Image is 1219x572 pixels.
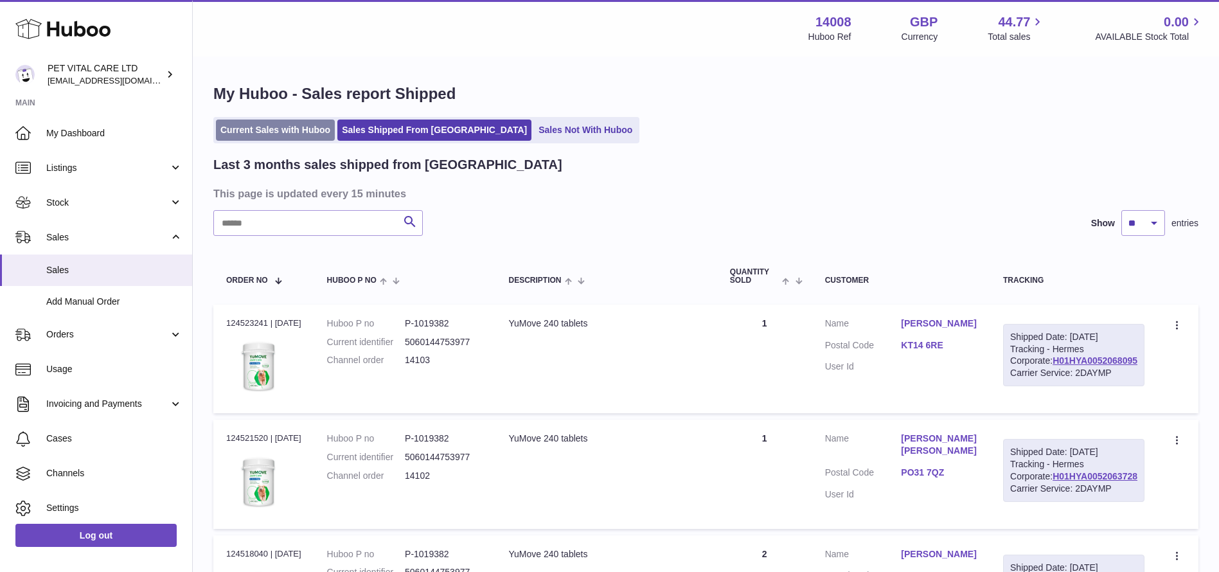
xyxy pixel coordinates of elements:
div: Tracking - Hermes Corporate: [1003,439,1144,502]
dt: Name [825,548,902,564]
a: PO31 7QZ [901,467,977,479]
span: Sales [46,264,182,276]
span: Invoicing and Payments [46,398,169,410]
dt: Huboo P no [327,548,405,560]
img: petvitalcare@gmail.com [15,65,35,84]
strong: 14008 [815,13,851,31]
a: [PERSON_NAME] [901,548,977,560]
span: Description [508,276,561,285]
a: 44.77 Total sales [988,13,1045,43]
dt: Postal Code [825,339,902,355]
div: Shipped Date: [DATE] [1010,331,1137,343]
a: Sales Not With Huboo [534,120,637,141]
a: 0.00 AVAILABLE Stock Total [1095,13,1204,43]
dt: Name [825,433,902,460]
span: Listings [46,162,169,174]
dd: 5060144753977 [405,336,483,348]
dd: P-1019382 [405,548,483,560]
a: H01HYA0052068095 [1053,355,1137,366]
div: Customer [825,276,977,285]
dd: 14103 [405,354,483,366]
span: Order No [226,276,268,285]
div: 124518040 | [DATE] [226,548,301,560]
span: My Dashboard [46,127,182,139]
div: YuMove 240 tablets [508,317,704,330]
span: Sales [46,231,169,244]
a: Log out [15,524,177,547]
div: 124521520 | [DATE] [226,433,301,444]
span: [EMAIL_ADDRESS][DOMAIN_NAME] [48,75,189,85]
a: [PERSON_NAME] [PERSON_NAME] [901,433,977,457]
a: [PERSON_NAME] [901,317,977,330]
h1: My Huboo - Sales report Shipped [213,84,1198,104]
label: Show [1091,217,1115,229]
div: Currency [902,31,938,43]
dt: Channel order [327,354,405,366]
span: Total sales [988,31,1045,43]
dt: User Id [825,361,902,373]
h2: Last 3 months sales shipped from [GEOGRAPHIC_DATA] [213,156,562,174]
dd: P-1019382 [405,433,483,445]
div: Carrier Service: 2DAYMP [1010,367,1137,379]
dt: Huboo P no [327,433,405,445]
td: 1 [717,420,812,528]
span: Stock [46,197,169,209]
div: YuMove 240 tablets [508,433,704,445]
dd: P-1019382 [405,317,483,330]
dt: Current identifier [327,451,405,463]
span: 44.77 [998,13,1030,31]
dt: Channel order [327,470,405,482]
a: Sales Shipped From [GEOGRAPHIC_DATA] [337,120,531,141]
span: 0.00 [1164,13,1189,31]
a: H01HYA0052063728 [1053,471,1137,481]
span: entries [1171,217,1198,229]
div: Carrier Service: 2DAYMP [1010,483,1137,495]
dd: 14102 [405,470,483,482]
div: Huboo Ref [808,31,851,43]
dt: Huboo P no [327,317,405,330]
td: 1 [717,305,812,413]
span: Quantity Sold [730,268,779,285]
strong: GBP [910,13,938,31]
dt: User Id [825,488,902,501]
dt: Postal Code [825,467,902,482]
div: Tracking - Hermes Corporate: [1003,324,1144,387]
span: Cases [46,433,182,445]
span: Channels [46,467,182,479]
dt: Name [825,317,902,333]
span: Settings [46,502,182,514]
dd: 5060144753977 [405,451,483,463]
div: PET VITAL CARE LTD [48,62,163,87]
span: Orders [46,328,169,341]
img: 1731319649.jpg [226,333,290,397]
a: Current Sales with Huboo [216,120,335,141]
span: Huboo P no [327,276,377,285]
img: 1731319649.jpg [226,449,290,513]
span: AVAILABLE Stock Total [1095,31,1204,43]
dt: Current identifier [327,336,405,348]
h3: This page is updated every 15 minutes [213,186,1195,201]
div: YuMove 240 tablets [508,548,704,560]
div: Tracking [1003,276,1144,285]
span: Usage [46,363,182,375]
div: 124523241 | [DATE] [226,317,301,329]
span: Add Manual Order [46,296,182,308]
div: Shipped Date: [DATE] [1010,446,1137,458]
a: KT14 6RE [901,339,977,352]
